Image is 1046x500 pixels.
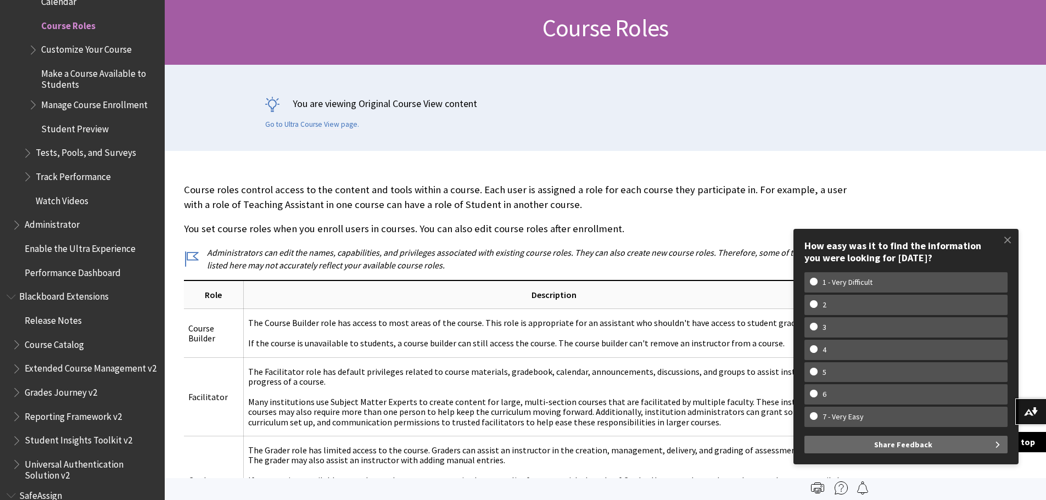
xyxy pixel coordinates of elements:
[243,309,864,357] td: The Course Builder role has access to most areas of the course. This role is appropriate for an a...
[25,239,136,254] span: Enable the Ultra Experience
[41,41,132,55] span: Customize Your Course
[265,97,946,110] p: You are viewing Original Course View content
[41,64,157,90] span: Make a Course Available to Students
[810,390,839,399] w-span: 6
[36,167,111,182] span: Track Performance
[19,288,109,302] span: Blackboard Extensions
[41,120,109,134] span: Student Preview
[25,263,121,278] span: Performance Dashboard
[25,216,80,231] span: Administrator
[811,481,824,495] img: Print
[25,431,132,446] span: Student Insights Toolkit v2
[835,481,848,495] img: More help
[804,436,1008,453] button: Share Feedback
[25,335,84,350] span: Course Catalog
[243,357,864,436] td: The Facilitator role has default privileges related to course materials, gradebook, calendar, ann...
[25,311,82,326] span: Release Notes
[184,280,244,309] th: Role
[874,436,932,453] span: Share Feedback
[25,359,156,374] span: Extended Course Management v2
[542,13,668,43] span: Course Roles
[810,412,876,422] w-span: 7 - Very Easy
[25,383,97,398] span: Grades Journey v2
[265,120,359,130] a: Go to Ultra Course View page.
[810,300,839,310] w-span: 2
[184,246,865,271] p: Administrators can edit the names, capabilities, and privileges associated with existing course r...
[810,278,885,287] w-span: 1 - Very Difficult
[25,455,157,481] span: Universal Authentication Solution v2
[25,407,122,422] span: Reporting Framework v2
[243,280,864,309] th: Description
[184,183,865,211] p: Course roles control access to the content and tools within a course. Each user is assigned a rol...
[184,222,865,236] p: You set course roles when you enroll users in courses. You can also edit course roles after enrol...
[810,345,839,355] w-span: 4
[184,309,244,357] td: Course Builder
[7,288,158,481] nav: Book outline for Blackboard Extensions
[810,368,839,377] w-span: 5
[804,240,1008,263] div: How easy was it to find the information you were looking for [DATE]?
[184,357,244,436] td: Facilitator
[41,16,96,31] span: Course Roles
[856,481,869,495] img: Follow this page
[41,95,148,110] span: Manage Course Enrollment
[36,144,136,159] span: Tests, Pools, and Surveys
[810,323,839,332] w-span: 3
[36,192,88,206] span: Watch Videos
